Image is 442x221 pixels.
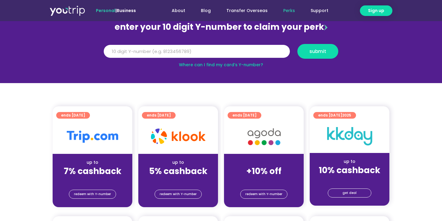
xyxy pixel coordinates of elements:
[142,112,176,119] a: ends [DATE]
[228,112,261,119] a: ends [DATE]
[246,165,281,177] strong: +10% off
[313,112,356,119] a: ends [DATE]2025
[258,159,269,165] span: up to
[69,190,116,199] a: redeem with Y-number
[96,8,115,14] span: Personal
[315,158,385,165] div: up to
[219,5,275,16] a: Transfer Overseas
[193,5,219,16] a: Blog
[303,5,336,16] a: Support
[56,112,90,119] a: ends [DATE]
[104,44,338,63] form: Y Number
[117,8,136,14] a: Business
[318,112,351,119] span: ends [DATE]
[143,159,213,166] div: up to
[328,188,371,198] a: get deal
[64,165,121,177] strong: 7% cashback
[149,165,207,177] strong: 5% cashback
[101,19,341,35] div: enter your 10 digit Y-number to claim your perk
[152,5,336,16] nav: Menu
[232,112,256,119] span: ends [DATE]
[155,190,202,199] a: redeem with Y-number
[368,8,384,14] span: Sign up
[245,190,282,198] span: redeem with Y-number
[160,190,197,198] span: redeem with Y-number
[104,45,290,58] input: 10 digit Y-number (e.g. 8123456789)
[57,159,127,166] div: up to
[315,176,385,182] div: (for stays only)
[164,5,193,16] a: About
[57,177,127,183] div: (for stays only)
[179,62,263,68] a: Where can I find my card’s Y-number?
[147,112,171,119] span: ends [DATE]
[229,177,299,183] div: (for stays only)
[342,189,357,197] span: get deal
[275,5,303,16] a: Perks
[297,44,338,59] button: submit
[319,164,380,176] strong: 10% cashback
[74,190,111,198] span: redeem with Y-number
[61,112,85,119] span: ends [DATE]
[143,177,213,183] div: (for stays only)
[360,5,392,16] a: Sign up
[240,190,287,199] a: redeem with Y-number
[309,49,326,54] span: submit
[96,8,136,14] span: |
[342,113,351,118] span: 2025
